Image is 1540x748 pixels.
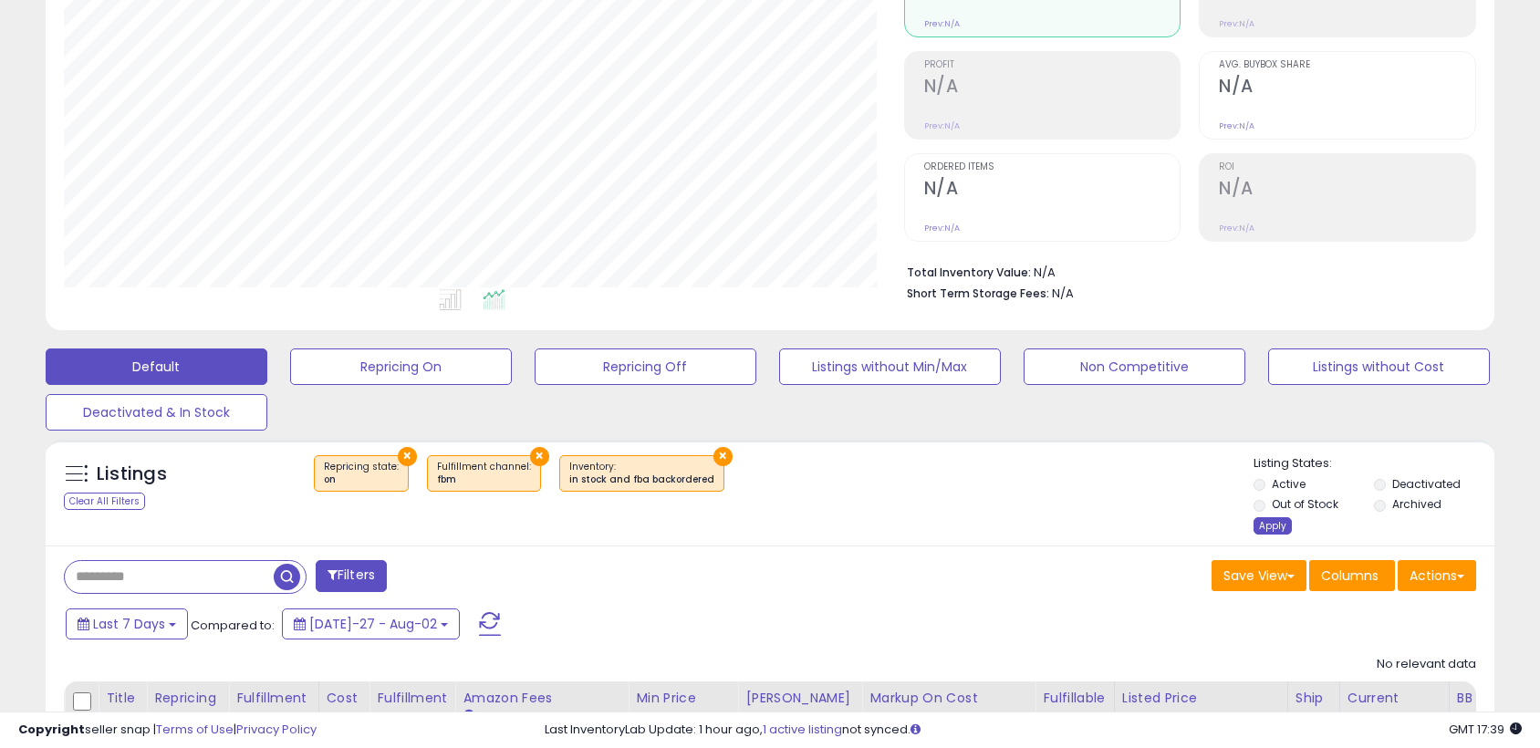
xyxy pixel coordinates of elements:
span: Inventory : [569,460,714,487]
span: Fulfillment channel : [437,460,531,487]
button: Actions [1398,560,1476,591]
span: Profit [924,60,1181,70]
a: Privacy Policy [236,721,317,738]
small: Prev: N/A [1219,18,1254,29]
div: fbm [437,473,531,486]
div: Fulfillable Quantity [1043,689,1106,727]
div: BB Share 24h. [1457,689,1524,727]
button: × [713,447,733,466]
span: Last 7 Days [93,615,165,633]
span: N/A [1052,285,1074,302]
label: Archived [1392,496,1441,512]
h5: Listings [97,462,167,487]
div: Repricing [154,689,221,708]
span: Columns [1321,566,1379,585]
button: Save View [1212,560,1306,591]
button: Default [46,348,267,385]
span: Repricing state : [324,460,399,487]
span: [DATE]-27 - Aug-02 [309,615,437,633]
div: Cost [327,689,362,708]
div: Markup on Cost [869,689,1027,708]
div: Ship Price [1295,689,1332,727]
div: on [324,473,399,486]
small: Prev: N/A [924,120,960,131]
span: Ordered Items [924,162,1181,172]
div: Last InventoryLab Update: 1 hour ago, not synced. [545,722,1522,739]
button: × [398,447,417,466]
li: N/A [907,260,1463,282]
label: Deactivated [1392,476,1461,492]
small: Prev: N/A [1219,120,1254,131]
div: [PERSON_NAME] [745,689,854,708]
span: ROI [1219,162,1475,172]
div: Amazon Fees [463,689,620,708]
p: Listing States: [1254,455,1494,473]
div: seller snap | | [18,722,317,739]
button: × [530,447,549,466]
div: No relevant data [1377,656,1476,673]
div: Listed Price [1122,689,1280,708]
button: [DATE]-27 - Aug-02 [282,608,460,639]
button: Deactivated & In Stock [46,394,267,431]
h2: N/A [924,76,1181,100]
div: Fulfillment [236,689,310,708]
b: Short Term Storage Fees: [907,286,1049,301]
button: Repricing Off [535,348,756,385]
button: Non Competitive [1024,348,1245,385]
label: Active [1272,476,1306,492]
div: Clear All Filters [64,493,145,510]
div: Current Buybox Price [1347,689,1441,727]
a: 1 active listing [763,721,842,738]
button: Repricing On [290,348,512,385]
b: Total Inventory Value: [907,265,1031,280]
label: Out of Stock [1272,496,1338,512]
span: Avg. Buybox Share [1219,60,1475,70]
div: Title [106,689,139,708]
span: Compared to: [191,617,275,634]
button: Columns [1309,560,1395,591]
span: 2025-08-10 17:39 GMT [1449,721,1522,738]
div: Apply [1254,517,1292,535]
small: Prev: N/A [924,18,960,29]
div: Min Price [636,689,730,708]
small: Prev: N/A [924,223,960,234]
strong: Copyright [18,721,85,738]
small: Prev: N/A [1219,223,1254,234]
h2: N/A [1219,178,1475,203]
button: Listings without Cost [1268,348,1490,385]
button: Last 7 Days [66,608,188,639]
h2: N/A [1219,76,1475,100]
h2: N/A [924,178,1181,203]
button: Listings without Min/Max [779,348,1001,385]
a: Terms of Use [156,721,234,738]
div: Fulfillment Cost [377,689,447,727]
div: in stock and fba backordered [569,473,714,486]
button: Filters [316,560,387,592]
